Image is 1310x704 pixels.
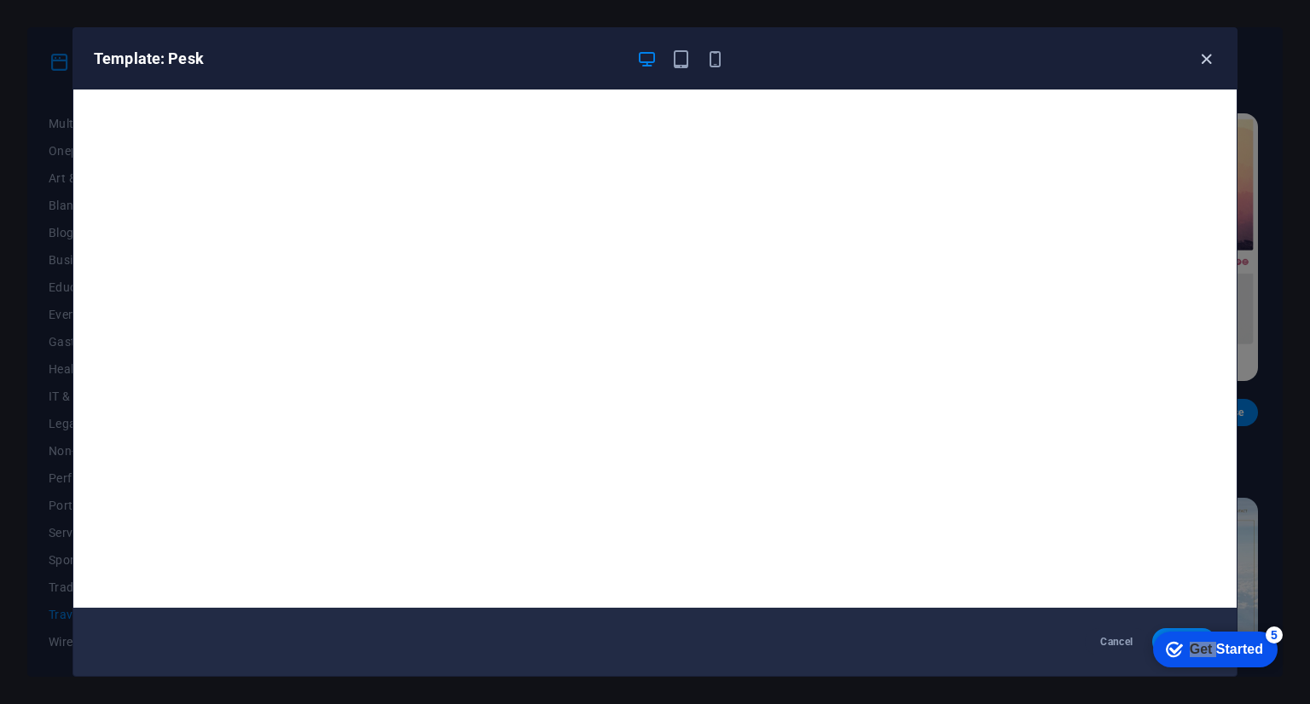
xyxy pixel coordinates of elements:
[1098,635,1135,649] span: Cancel
[1085,628,1149,655] button: Cancel
[126,3,143,20] div: 5
[50,19,124,34] div: Get Started
[14,9,138,44] div: Get Started 5 items remaining, 0% complete
[94,49,623,69] h6: Template: Pesk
